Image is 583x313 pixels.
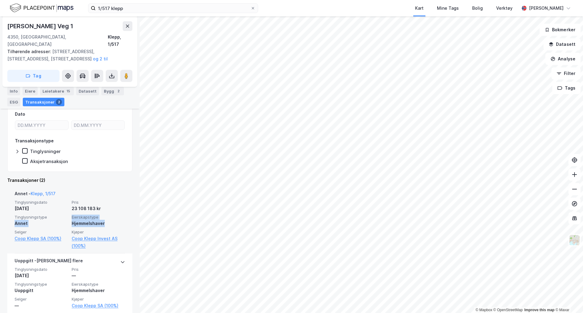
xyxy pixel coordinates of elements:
[15,220,68,227] div: Annet
[72,220,125,227] div: Hjemmelshaver
[15,297,68,302] span: Selger
[552,82,581,94] button: Tags
[7,48,128,63] div: [STREET_ADDRESS], [STREET_ADDRESS], [STREET_ADDRESS]
[7,98,20,106] div: ESG
[72,200,125,205] span: Pris
[437,5,459,12] div: Mine Tags
[7,33,108,48] div: 4350, [GEOGRAPHIC_DATA], [GEOGRAPHIC_DATA]
[72,235,125,250] a: Coop Klepp Invest AS (100%)
[72,215,125,220] span: Eierskapstype
[15,215,68,220] span: Tinglysningstype
[15,235,68,242] a: Coop Klepp SA (100%)
[15,267,68,272] span: Tinglysningsdato
[15,230,68,235] span: Selger
[23,98,64,106] div: Transaksjoner
[22,87,38,95] div: Eiere
[15,282,68,287] span: Tinglysningstype
[545,53,581,65] button: Analyse
[15,302,68,309] div: —
[7,49,52,54] span: Tilhørende adresser:
[7,21,74,31] div: [PERSON_NAME] Veg 1
[551,67,581,80] button: Filter
[108,33,132,48] div: Klepp, 1/517
[72,267,125,272] span: Pris
[7,70,60,82] button: Tag
[72,287,125,294] div: Hjemmelshaver
[7,177,132,184] div: Transaksjoner (2)
[31,191,56,196] a: Klepp, 1/517
[30,148,61,154] div: Tinglysninger
[15,257,83,267] div: Uoppgitt - [PERSON_NAME] flere
[553,284,583,313] iframe: Chat Widget
[72,282,125,287] span: Eierskapstype
[553,284,583,313] div: Kontrollprogram for chat
[15,111,25,118] div: Dato
[472,5,483,12] div: Bolig
[72,297,125,302] span: Kjøper
[540,24,581,36] button: Bokmerker
[415,5,424,12] div: Kart
[71,121,124,130] input: DD.MM.YYYY
[96,4,251,13] input: Søk på adresse, matrikkel, gårdeiere, leietakere eller personer
[10,3,73,13] img: logo.f888ab2527a4732fd821a326f86c7f29.svg
[476,308,492,312] a: Mapbox
[493,308,523,312] a: OpenStreetMap
[15,190,56,200] div: Annet -
[7,87,20,95] div: Info
[76,87,99,95] div: Datasett
[15,137,54,145] div: Transaksjonstype
[15,200,68,205] span: Tinglysningsdato
[15,272,68,279] div: [DATE]
[15,121,68,130] input: DD.MM.YYYY
[56,99,62,105] div: 2
[30,158,68,164] div: Aksjetransaksjon
[72,230,125,235] span: Kjøper
[529,5,564,12] div: [PERSON_NAME]
[569,234,580,246] img: Z
[101,87,124,95] div: Bygg
[65,88,71,94] div: 15
[544,38,581,50] button: Datasett
[496,5,513,12] div: Verktøy
[72,302,125,309] a: Coop Klepp SA (100%)
[15,287,68,294] div: Uoppgitt
[15,205,68,212] div: [DATE]
[72,205,125,212] div: 23 108 183 kr
[40,87,74,95] div: Leietakere
[524,308,554,312] a: Improve this map
[115,88,121,94] div: 2
[72,272,125,279] div: —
